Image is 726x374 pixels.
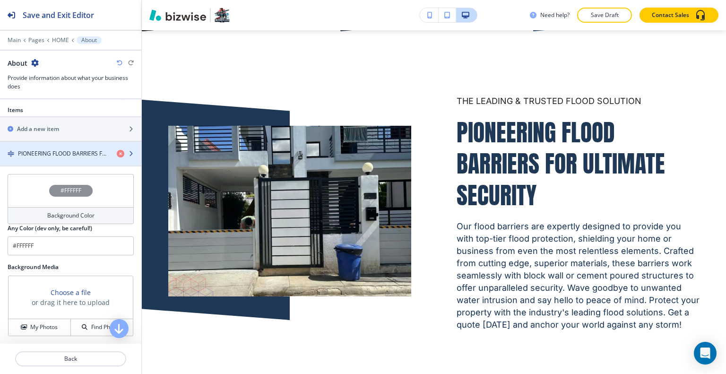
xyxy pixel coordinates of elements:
h4: My Photos [30,323,58,331]
h3: Provide information about what your business does [8,74,134,91]
button: Back [15,351,126,366]
button: HOME [52,37,69,43]
h2: Background Media [8,263,134,271]
button: My Photos [9,319,71,336]
h3: Need help? [540,11,570,19]
button: Choose a file [51,287,91,297]
h4: Find Photos [91,323,121,331]
button: Find Photos [71,319,133,336]
img: Your Logo [215,8,230,23]
span: PIONEERING FLOOD BARRIERS FOR ULTIMATE SECURITY [457,114,671,213]
button: Pages [28,37,44,43]
div: Open Intercom Messenger [694,342,717,365]
h4: Background Color [47,211,95,220]
p: THE LEADING & TRUSTED FLOOD SOLUTION [457,95,700,107]
button: Main [8,37,21,43]
button: Contact Sales [640,8,718,23]
h2: Add a new item [17,125,59,133]
h2: About [8,58,27,68]
button: Save Draft [577,8,632,23]
h4: PIONEERING FLOOD BARRIERS FOR ULTIMATE SECURITY [18,149,109,158]
img: Drag [8,150,14,157]
p: Back [16,355,125,363]
h2: Save and Exit Editor [23,9,94,21]
button: About [77,36,102,44]
img: <p><span style="color: rgb(30, 56, 86);">PIONEERING FLOOD BARRIERS FOR ULTIMATE SECURITY</span></p> [168,126,411,296]
p: Contact Sales [652,11,689,19]
span: Our flood barriers are expertly designed to provide you with top-tier flood protection, shielding... [457,221,702,329]
div: Choose a fileor drag it here to uploadMy PhotosFind Photos [8,275,134,337]
p: Save Draft [589,11,620,19]
h2: Items [8,106,23,114]
button: #FFFFFFBackground Color [8,174,134,224]
h3: or drag it here to upload [32,297,110,307]
img: Bizwise Logo [149,9,206,21]
h2: Any Color (dev only, be careful!) [8,224,92,233]
p: About [81,37,97,43]
h4: #FFFFFF [60,186,81,195]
